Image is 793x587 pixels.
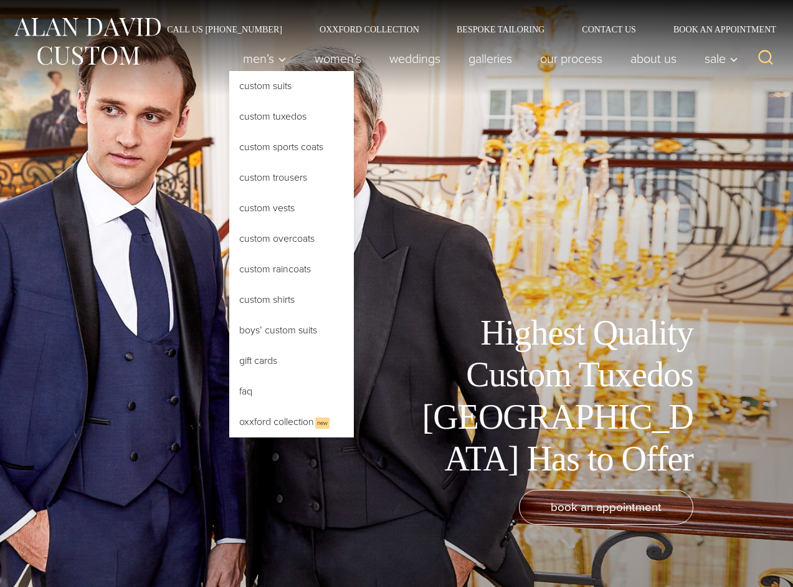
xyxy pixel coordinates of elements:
a: Call Us [PHONE_NUMBER] [148,25,301,34]
h1: Highest Quality Custom Tuxedos [GEOGRAPHIC_DATA] Has to Offer [413,312,693,480]
nav: Secondary Navigation [148,25,781,34]
a: Galleries [455,46,526,71]
span: New [315,418,330,429]
a: Custom Shirts [229,285,354,315]
span: book an appointment [551,498,662,516]
a: Custom Suits [229,71,354,101]
a: Oxxford Collection [301,25,438,34]
a: Contact Us [563,25,655,34]
a: Oxxford CollectionNew [229,407,354,437]
a: Gift Cards [229,346,354,376]
a: Custom Vests [229,193,354,223]
a: Boys’ Custom Suits [229,315,354,345]
a: weddings [376,46,455,71]
a: book an appointment [519,490,693,525]
span: Sale [705,52,738,65]
img: Alan David Custom [12,14,162,69]
button: View Search Form [751,44,781,74]
a: Custom Tuxedos [229,102,354,131]
a: Custom Raincoats [229,254,354,284]
a: Custom Sports Coats [229,132,354,162]
a: Book an Appointment [655,25,781,34]
span: Men’s [243,52,287,65]
a: Custom Overcoats [229,224,354,254]
a: FAQ [229,376,354,406]
a: Women’s [301,46,376,71]
a: Custom Trousers [229,163,354,193]
nav: Primary Navigation [229,46,745,71]
a: Our Process [526,46,617,71]
a: About Us [617,46,691,71]
a: Bespoke Tailoring [438,25,563,34]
